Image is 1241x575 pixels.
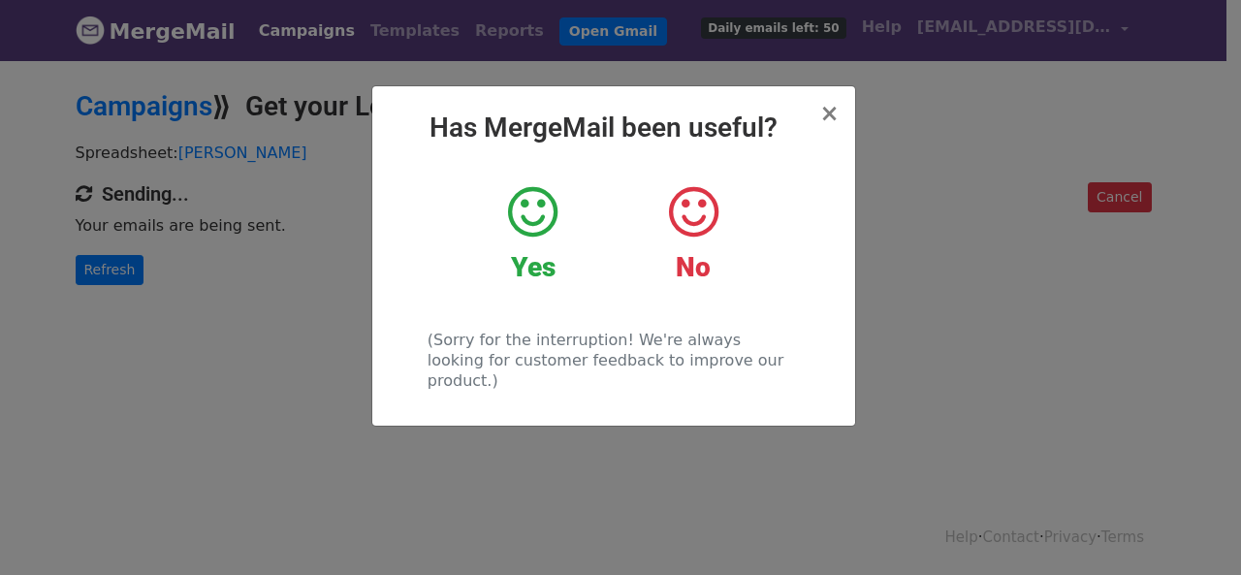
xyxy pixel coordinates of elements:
span: × [819,100,839,127]
h2: Has MergeMail been useful? [388,112,840,144]
a: Yes [467,183,598,284]
p: (Sorry for the interruption! We're always looking for customer feedback to improve our product.) [428,330,799,391]
strong: Yes [511,251,556,283]
button: Close [819,102,839,125]
a: No [627,183,758,284]
strong: No [676,251,711,283]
